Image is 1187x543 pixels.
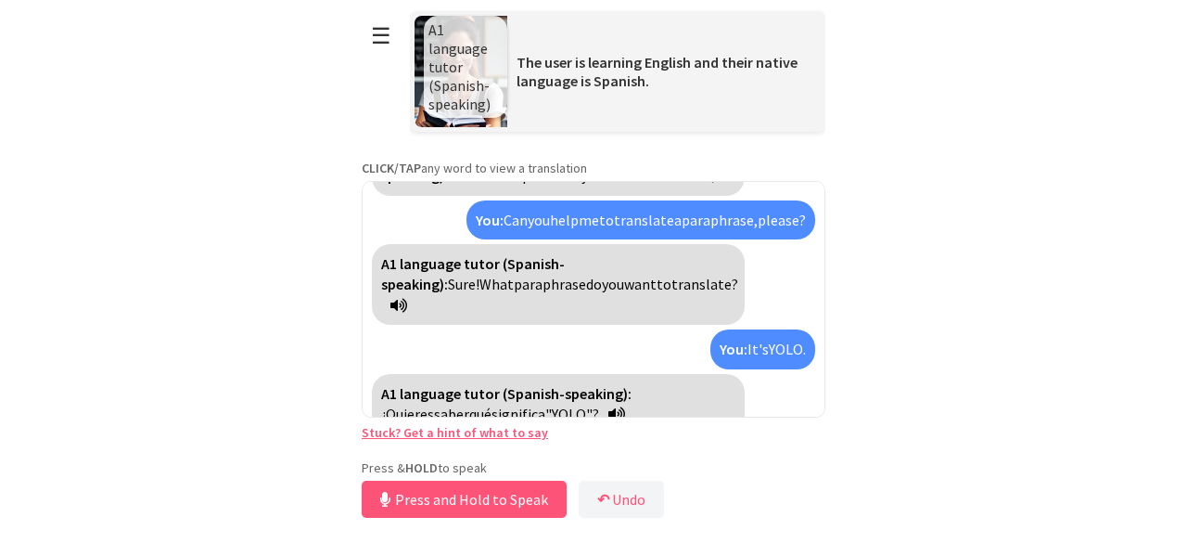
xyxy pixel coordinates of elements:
[362,12,401,59] button: ☰
[550,211,579,229] span: help
[405,459,438,476] strong: HOLD
[466,200,815,239] div: Click to translate
[362,160,421,176] strong: CLICK/TAP
[469,405,491,423] span: qué
[545,405,599,423] span: "YOLO"?
[769,340,806,358] span: YOLO.
[657,275,671,293] span: to
[372,244,745,325] div: Click to translate
[586,275,602,293] span: do
[579,481,664,518] button: ↶Undo
[476,211,504,229] strong: You:
[720,340,747,358] strong: You:
[674,211,682,229] span: a
[381,384,632,403] strong: A1 language tutor (Spanish-speaking):
[528,211,550,229] span: you
[372,374,745,434] div: Click to translate
[517,53,798,90] span: The user is learning English and their native language is Spanish.
[624,275,657,293] span: want
[362,459,825,476] p: Press & to speak
[504,211,528,229] span: Can
[599,211,614,229] span: to
[434,405,469,423] span: saber
[479,275,514,293] span: What
[682,211,758,229] span: paraphrase,
[491,405,545,423] span: significa
[448,275,479,293] span: Sure!
[362,160,825,176] p: any word to view a translation
[671,275,738,293] span: translate?
[415,16,507,127] img: Scenario Image
[362,424,548,441] a: Stuck? Get a hint of what to say
[758,211,806,229] span: please?
[428,20,491,113] span: A1 language tutor (Spanish-speaking)
[597,490,609,509] b: ↶
[362,481,567,518] button: Press and Hold to Speak
[747,340,769,358] span: It's
[514,275,586,293] span: paraphrase
[710,330,815,368] div: Click to translate
[602,275,624,293] span: you
[614,211,674,229] span: translate
[579,211,599,229] span: me
[381,405,434,423] span: ¿Quieres
[381,254,565,293] strong: A1 language tutor (Spanish-speaking):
